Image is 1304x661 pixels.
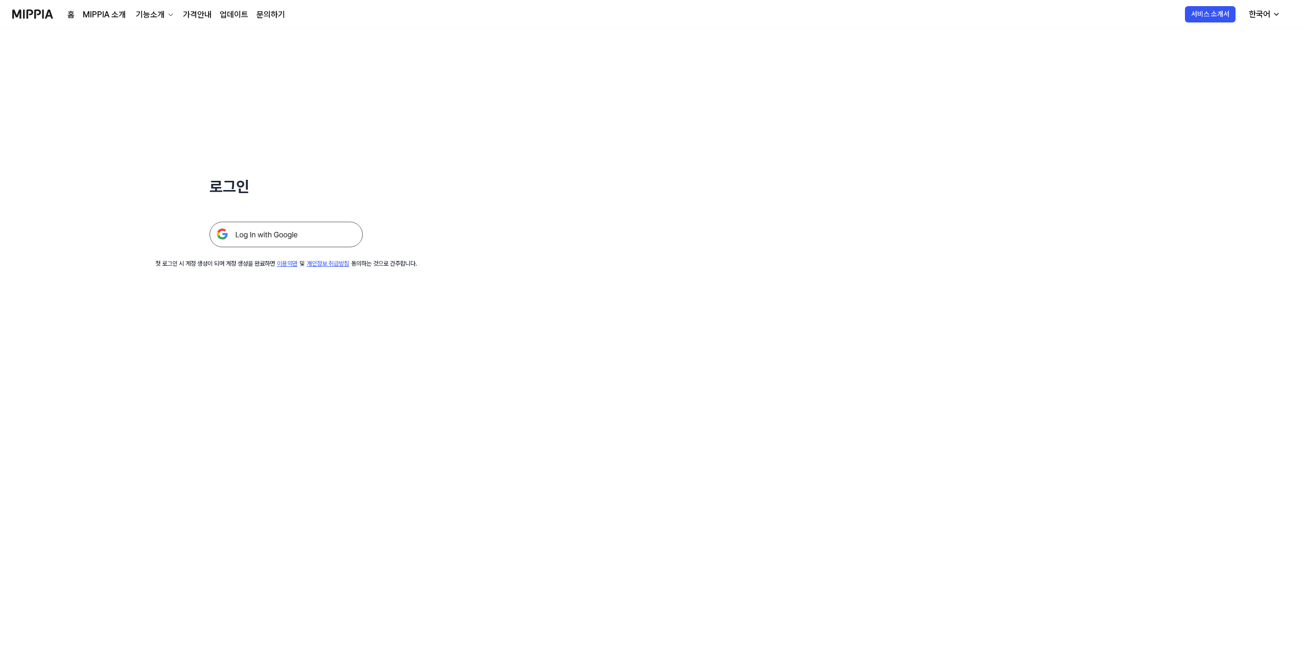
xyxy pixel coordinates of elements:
a: 홈 [67,9,75,21]
button: 한국어 [1241,4,1287,25]
a: 문의하기 [257,9,285,21]
h1: 로그인 [209,176,363,197]
div: 한국어 [1247,8,1272,20]
div: 기능소개 [134,9,167,21]
button: 서비스 소개서 [1185,6,1236,22]
button: 기능소개 [134,9,175,21]
a: 이용약관 [277,260,297,267]
a: 업데이트 [220,9,248,21]
a: 개인정보 취급방침 [307,260,349,267]
a: MIPPIA 소개 [83,9,126,21]
div: 첫 로그인 시 계정 생성이 되며 계정 생성을 완료하면 및 동의하는 것으로 간주합니다. [155,259,417,268]
a: 가격안내 [183,9,212,21]
img: 구글 로그인 버튼 [209,222,363,247]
